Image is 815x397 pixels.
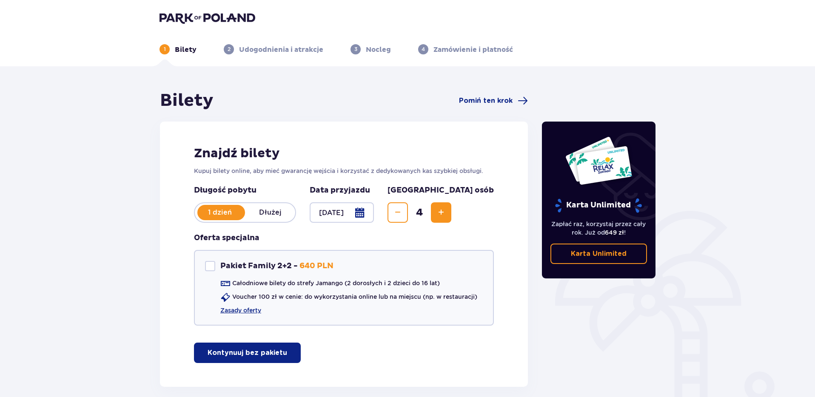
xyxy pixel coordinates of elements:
p: 1 [164,45,166,53]
span: 4 [410,206,429,219]
p: Karta Unlimited [554,198,643,213]
a: Zasady oferty [220,306,261,315]
p: Zapłać raz, korzystaj przez cały rok. Już od ! [550,220,647,237]
button: Increase [431,202,451,223]
a: Pomiń ten krok [459,96,528,106]
p: Całodniowe bilety do strefy Jamango (2 dorosłych i 2 dzieci do 16 lat) [232,279,440,287]
p: Kontynuuj bez pakietu [208,348,287,357]
p: Pakiet Family 2+2 - [220,261,298,271]
p: Karta Unlimited [571,249,627,258]
img: Park of Poland logo [160,12,255,24]
span: 649 zł [605,229,624,236]
h1: Bilety [160,90,214,111]
p: Udogodnienia i atrakcje [239,45,323,54]
button: Decrease [388,202,408,223]
p: 2 [228,45,231,53]
p: [GEOGRAPHIC_DATA] osób [388,185,494,196]
span: Pomiń ten krok [459,96,513,105]
p: Długość pobytu [194,185,296,196]
p: 640 PLN [299,261,333,271]
p: Voucher 100 zł w cenie: do wykorzystania online lub na miejscu (np. w restauracji) [232,292,477,301]
p: Nocleg [366,45,391,54]
h2: Znajdź bilety [194,145,494,162]
p: 3 [354,45,357,53]
a: Karta Unlimited [550,244,647,264]
p: Kupuj bilety online, aby mieć gwarancję wejścia i korzystać z dedykowanych kas szybkiej obsługi. [194,167,494,175]
p: 4 [422,45,425,53]
p: Data przyjazdu [310,185,370,196]
p: Oferta specjalna [194,233,259,243]
button: Kontynuuj bez pakietu [194,343,301,363]
p: Zamówienie i płatność [433,45,513,54]
p: Dłużej [245,208,295,217]
p: Bilety [175,45,197,54]
p: 1 dzień [195,208,245,217]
